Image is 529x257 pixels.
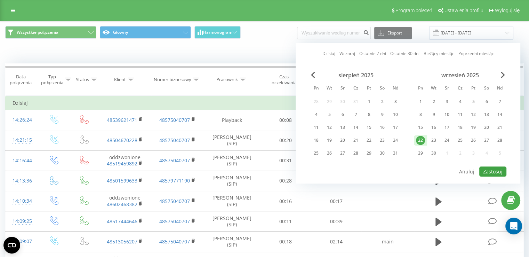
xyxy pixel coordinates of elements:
[107,238,137,245] a: 48513056207
[440,122,454,133] div: śr 17 wrz 2025
[98,150,151,171] td: oddzwonione
[428,84,439,94] abbr: wtorek
[338,149,347,158] div: 27
[336,135,349,146] div: śr 20 sie 2025
[339,50,355,57] a: Wczoraj
[378,136,387,145] div: 23
[362,109,376,120] div: pt 8 sie 2025
[204,171,261,191] td: [PERSON_NAME] (SIP)
[323,122,336,133] div: wt 12 sie 2025
[376,96,389,107] div: sob 2 sie 2025
[194,26,241,39] button: Harmonogram
[440,135,454,146] div: śr 24 wrz 2025
[323,109,336,120] div: wt 5 sie 2025
[429,97,438,106] div: 2
[391,149,400,158] div: 31
[261,110,311,130] td: 00:08
[427,96,440,107] div: wt 2 wrz 2025
[325,123,334,132] div: 12
[391,97,400,106] div: 3
[429,110,438,119] div: 9
[362,148,376,158] div: pt 29 sie 2025
[442,97,451,106] div: 3
[361,232,414,252] td: main
[338,110,347,119] div: 6
[376,122,389,133] div: sob 16 sie 2025
[336,109,349,120] div: śr 6 sie 2025
[467,135,480,146] div: pt 26 wrz 2025
[423,50,454,57] a: Bieżący miesiąc
[467,122,480,133] div: pt 19 wrz 2025
[107,201,137,208] a: 48602468382
[429,149,438,158] div: 30
[311,211,361,232] td: 00:39
[456,110,465,119] div: 11
[416,149,425,158] div: 29
[480,109,493,120] div: sob 13 wrz 2025
[442,136,451,145] div: 24
[203,30,232,35] span: Harmonogram
[378,97,387,106] div: 2
[480,96,493,107] div: sob 6 wrz 2025
[107,218,137,225] a: 48517444646
[204,211,261,232] td: [PERSON_NAME] (SIP)
[17,30,58,35] span: Wszystkie połączenia
[204,150,261,171] td: [PERSON_NAME] (SIP)
[414,122,427,133] div: pon 15 wrz 2025
[495,8,520,13] span: Wyloguj się
[469,97,478,106] div: 5
[310,135,323,146] div: pon 18 sie 2025
[442,123,451,132] div: 17
[414,135,427,146] div: pon 22 wrz 2025
[467,109,480,120] div: pt 12 wrz 2025
[442,84,452,94] abbr: środa
[378,123,387,132] div: 16
[427,148,440,158] div: wt 30 wrz 2025
[414,72,506,79] div: wrzesień 2025
[312,149,321,158] div: 25
[338,136,347,145] div: 20
[336,122,349,133] div: śr 13 sie 2025
[480,122,493,133] div: sob 20 wrz 2025
[337,84,348,94] abbr: środa
[310,72,402,79] div: sierpień 2025
[416,136,425,145] div: 22
[362,135,376,146] div: pt 22 sie 2025
[159,157,190,164] a: 48575040707
[427,135,440,146] div: wt 23 wrz 2025
[100,26,191,39] button: Główny
[13,154,31,168] div: 14:16:44
[351,110,360,119] div: 7
[261,191,311,211] td: 00:16
[505,218,522,234] div: Open Intercom Messenger
[376,135,389,146] div: sob 23 sie 2025
[98,191,151,211] td: oddzwonione
[416,123,425,132] div: 15
[13,174,31,188] div: 14:13:36
[76,77,89,83] div: Status
[427,122,440,133] div: wt 16 wrz 2025
[416,110,425,119] div: 8
[324,84,335,94] abbr: wtorek
[261,150,311,171] td: 00:31
[351,136,360,145] div: 21
[323,148,336,158] div: wt 26 sie 2025
[311,84,321,94] abbr: poniedziałek
[311,72,315,78] span: Previous Month
[389,109,402,120] div: ndz 10 sie 2025
[427,109,440,120] div: wt 9 wrz 2025
[454,109,467,120] div: czw 11 wrz 2025
[429,136,438,145] div: 23
[440,96,454,107] div: śr 3 wrz 2025
[389,148,402,158] div: ndz 31 sie 2025
[395,8,432,13] span: Program poleceń
[364,110,374,119] div: 8
[501,72,505,78] span: Next Month
[454,135,467,146] div: czw 25 wrz 2025
[414,148,427,158] div: pon 29 wrz 2025
[456,97,465,106] div: 4
[323,135,336,146] div: wt 19 sie 2025
[159,238,190,245] a: 48575040707
[454,122,467,133] div: czw 18 wrz 2025
[261,130,311,150] td: 00:20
